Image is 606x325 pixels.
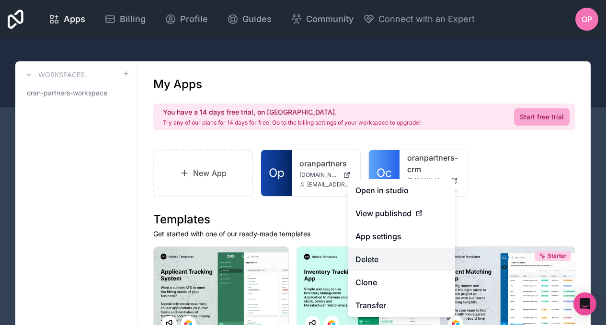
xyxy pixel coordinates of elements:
span: [EMAIL_ADDRESS][DOMAIN_NAME] [307,181,352,188]
div: Open Intercom Messenger [573,292,596,315]
a: oranpartners-crm [407,152,460,175]
a: Op [261,150,292,196]
h1: My Apps [153,77,202,92]
span: Apps [64,12,85,26]
span: Guides [242,12,272,26]
p: Get started with one of our ready-made templates [153,229,575,239]
span: Starter [548,252,567,260]
a: New App [153,150,253,197]
p: Try any of our plans for 14 days for free. Go to the billing settings of your workspace to upgrade! [163,119,421,127]
span: oran-partners-workspace [27,88,107,98]
a: Profile [157,9,216,30]
a: App settings [348,225,455,248]
a: Guides [219,9,279,30]
a: Transfer [348,294,455,317]
span: Profile [180,12,208,26]
span: View published [355,208,412,219]
span: Community [306,12,354,26]
a: Community [283,9,361,30]
a: View published [348,202,455,225]
span: [DOMAIN_NAME] [299,171,339,179]
h3: Workspaces [38,70,85,80]
a: oranpartners [299,158,352,169]
span: Connect with an Expert [378,12,475,26]
a: [DOMAIN_NAME] [407,177,460,185]
a: Billing [97,9,153,30]
button: Connect with an Expert [363,12,475,26]
span: Oc [377,165,392,181]
span: Billing [120,12,146,26]
span: OP [582,13,592,25]
h2: You have a 14 days free trial, on [GEOGRAPHIC_DATA]. [163,107,421,117]
a: oran-partners-workspace [23,84,130,102]
span: Op [269,165,285,181]
a: Start free trial [514,108,570,126]
span: [DOMAIN_NAME] [407,177,446,185]
a: Clone [348,271,455,294]
button: Delete [348,248,455,271]
a: Open in studio [348,179,455,202]
h1: Templates [153,212,575,227]
a: Workspaces [23,69,85,81]
a: Oc [369,150,400,196]
a: [DOMAIN_NAME] [299,171,352,179]
a: Apps [41,9,93,30]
